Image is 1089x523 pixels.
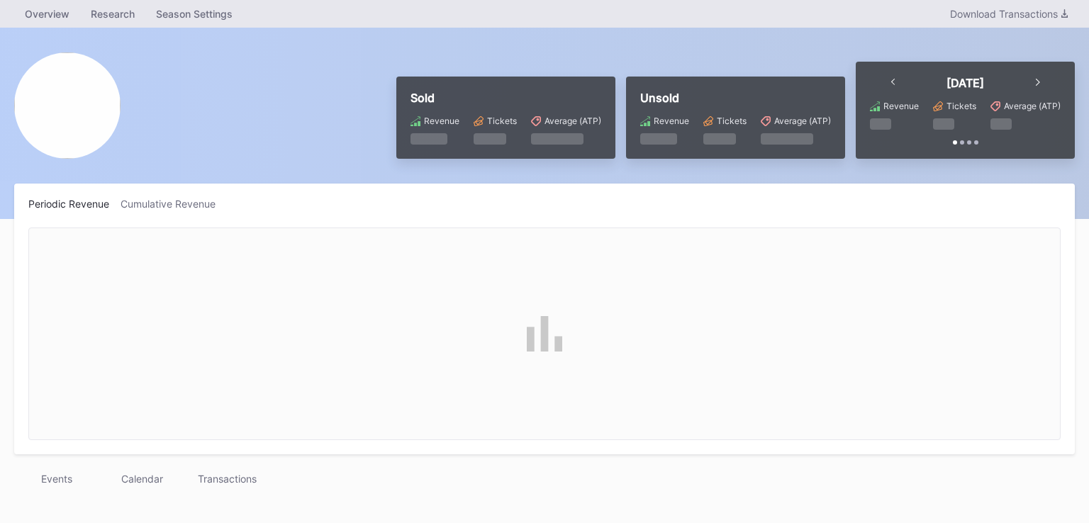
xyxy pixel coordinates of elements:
div: Sold [411,91,601,105]
div: Tickets [717,116,747,126]
div: Calendar [99,468,184,489]
div: Unsold [640,91,831,105]
div: Average (ATP) [774,116,831,126]
button: Download Transactions [943,4,1075,23]
div: Events [14,468,99,489]
div: Cumulative Revenue [121,198,227,210]
a: Season Settings [145,4,243,24]
div: Average (ATP) [544,116,601,126]
div: Download Transactions [950,8,1068,20]
div: Average (ATP) [1004,101,1061,111]
a: Research [80,4,145,24]
div: Revenue [654,116,689,126]
a: Overview [14,4,80,24]
div: Revenue [424,116,459,126]
div: Transactions [184,468,269,489]
div: Tickets [946,101,976,111]
div: Tickets [487,116,517,126]
div: Revenue [883,101,919,111]
div: Periodic Revenue [28,198,121,210]
div: [DATE] [946,76,984,90]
